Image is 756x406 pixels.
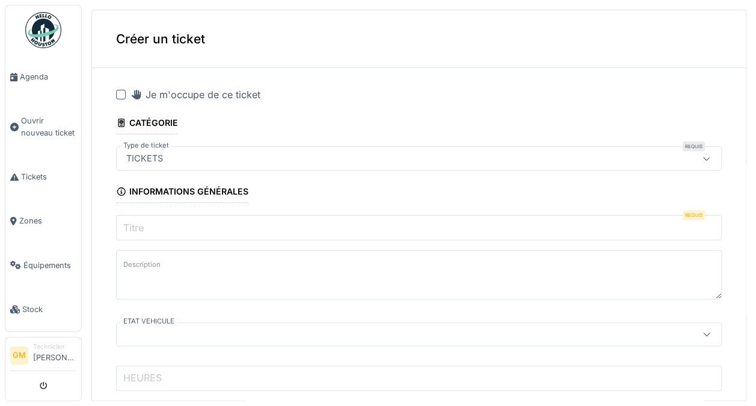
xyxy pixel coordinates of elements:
label: Description [121,257,163,272]
a: Ouvrir nouveau ticket [5,99,81,155]
div: Créer un ticket [92,10,746,68]
a: Stock [5,287,81,331]
li: GM [10,346,28,364]
span: Stock [22,304,76,315]
div: Informations générales [116,183,248,203]
span: Équipements [23,260,76,271]
a: Zones [5,199,81,243]
a: Agenda [5,55,81,99]
span: Tickets [21,171,76,183]
div: Technicien [33,342,76,351]
label: Titre [121,220,146,235]
li: [PERSON_NAME] [33,342,76,368]
div: TICKETS [121,152,168,165]
label: HEURES [121,370,164,385]
div: Catégorie [116,114,178,134]
span: Agenda [20,71,76,83]
span: Ouvrir nouveau ticket [21,115,76,138]
div: Je m'occupe de ce ticket [131,87,260,102]
label: Type de ticket [121,140,171,151]
a: Tickets [5,155,81,199]
img: Badge_color-CXgf-gQk.svg [25,12,61,48]
label: ETAT VEHICULE [121,316,177,326]
span: Zones [19,215,76,226]
div: Requis [683,142,705,151]
a: Équipements [5,243,81,287]
a: GM Technicien[PERSON_NAME] [10,342,76,371]
div: Requis [683,210,705,220]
